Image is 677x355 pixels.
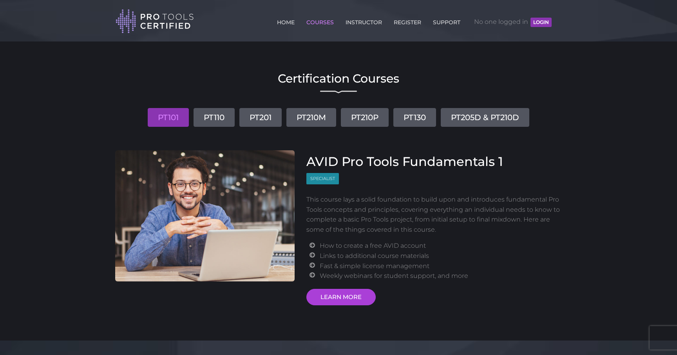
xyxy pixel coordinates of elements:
p: This course lays a solid foundation to build upon and introduces fundamental Pro Tools concepts a... [306,195,562,234]
li: Fast & simple license management [320,261,562,271]
a: INSTRUCTOR [344,14,384,27]
a: REGISTER [392,14,423,27]
img: AVID Pro Tools Fundamentals 1 Course [115,150,295,281]
a: HOME [275,14,297,27]
img: decorative line [320,90,357,94]
a: PT101 [148,108,189,127]
a: COURSES [304,14,336,27]
li: Links to additional course materials [320,251,562,261]
a: LEARN MORE [306,289,376,305]
a: PT205D & PT210D [441,108,529,127]
li: Weekly webinars for student support, and more [320,271,562,281]
a: PT210M [286,108,336,127]
a: PT110 [194,108,235,127]
h2: Certification Courses [115,73,562,85]
li: How to create a free AVID account [320,241,562,251]
button: LOGIN [530,18,552,27]
span: No one logged in [474,10,552,34]
a: SUPPORT [431,14,462,27]
a: PT201 [239,108,282,127]
span: Specialist [306,173,339,184]
a: PT210P [341,108,389,127]
h3: AVID Pro Tools Fundamentals 1 [306,154,562,169]
img: Pro Tools Certified Logo [116,9,194,34]
a: PT130 [393,108,436,127]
